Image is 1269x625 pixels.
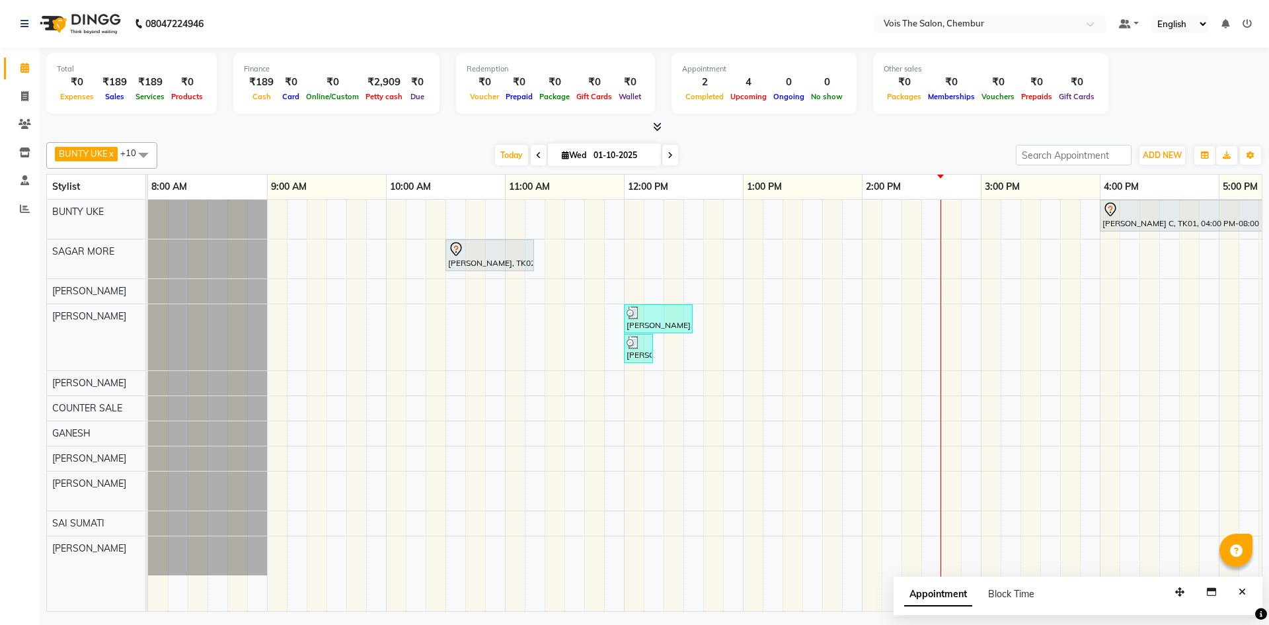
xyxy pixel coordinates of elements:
span: Services [132,92,168,101]
span: Prepaid [502,92,536,101]
div: ₹0 [1018,75,1056,90]
span: Block Time [988,588,1034,600]
span: Completed [682,92,727,101]
div: ₹0 [279,75,303,90]
div: ₹0 [502,75,536,90]
span: Products [168,92,206,101]
span: [PERSON_NAME] [52,285,126,297]
div: ₹0 [884,75,925,90]
div: Redemption [467,63,644,75]
div: ₹0 [573,75,615,90]
div: [PERSON_NAME], TK04, 12:00 PM-12:35 PM, THREADING - Eyebrows [625,306,691,331]
input: Search Appointment [1016,145,1132,165]
div: ₹0 [925,75,978,90]
div: ₹189 [97,75,132,90]
span: Wallet [615,92,644,101]
span: BUNTY UKE [52,206,104,218]
div: 0 [808,75,846,90]
div: ₹0 [467,75,502,90]
div: Other sales [884,63,1098,75]
div: ₹0 [536,75,573,90]
span: Upcoming [727,92,770,101]
span: SAGAR MORE [52,245,114,257]
div: ₹0 [1056,75,1098,90]
span: Gift Cards [573,92,615,101]
div: 2 [682,75,727,90]
span: +10 [120,147,146,158]
div: [PERSON_NAME], TK02, 10:30 AM-11:15 AM, [DEMOGRAPHIC_DATA] Hair - Blow Dry (Mid-Back Length) [447,241,533,269]
span: ADD NEW [1143,150,1182,160]
div: Total [57,63,206,75]
a: 5:00 PM [1219,177,1261,196]
span: BUNTY UKE [59,148,108,159]
span: Online/Custom [303,92,362,101]
b: 08047224946 [145,5,204,42]
div: Finance [244,63,429,75]
span: Memberships [925,92,978,101]
span: Due [407,92,428,101]
a: 3:00 PM [981,177,1023,196]
div: ₹0 [303,75,362,90]
input: 2025-10-01 [590,146,656,165]
div: ₹2,909 [362,75,406,90]
span: Voucher [467,92,502,101]
a: x [108,148,114,159]
span: Vouchers [978,92,1018,101]
span: [PERSON_NAME] [52,452,126,464]
button: ADD NEW [1139,146,1185,165]
span: Gift Cards [1056,92,1098,101]
div: ₹0 [406,75,429,90]
span: Wed [558,150,590,160]
div: ₹0 [57,75,97,90]
iframe: chat widget [1213,572,1256,612]
span: Expenses [57,92,97,101]
span: Sales [102,92,128,101]
span: [PERSON_NAME] [52,377,126,389]
span: Prepaids [1018,92,1056,101]
span: Ongoing [770,92,808,101]
a: 9:00 AM [268,177,310,196]
a: 10:00 AM [387,177,434,196]
div: 4 [727,75,770,90]
img: logo [34,5,124,42]
a: 8:00 AM [148,177,190,196]
span: No show [808,92,846,101]
div: ₹189 [244,75,279,90]
div: ₹0 [978,75,1018,90]
div: ₹0 [168,75,206,90]
span: [PERSON_NAME] [52,542,126,554]
span: [PERSON_NAME] [52,478,126,489]
span: Card [279,92,303,101]
a: 11:00 AM [506,177,553,196]
a: 12:00 PM [625,177,672,196]
span: Appointment [904,583,972,606]
span: COUNTER SALE [52,402,122,414]
a: 4:00 PM [1100,177,1142,196]
div: [PERSON_NAME], TK04, 12:00 PM-12:15 PM, WAXING [DEMOGRAPHIC_DATA] - Upperlip [625,336,652,361]
span: Package [536,92,573,101]
span: Stylist [52,181,80,192]
div: Appointment [682,63,846,75]
div: ₹0 [615,75,644,90]
span: Today [495,145,528,165]
span: GANESH [52,427,91,439]
span: SAI SUMATI [52,517,104,529]
span: Packages [884,92,925,101]
a: 1:00 PM [744,177,785,196]
div: 0 [770,75,808,90]
span: Petty cash [362,92,406,101]
span: Cash [249,92,274,101]
a: 2:00 PM [863,177,904,196]
span: [PERSON_NAME] [52,310,126,322]
div: ₹189 [132,75,168,90]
